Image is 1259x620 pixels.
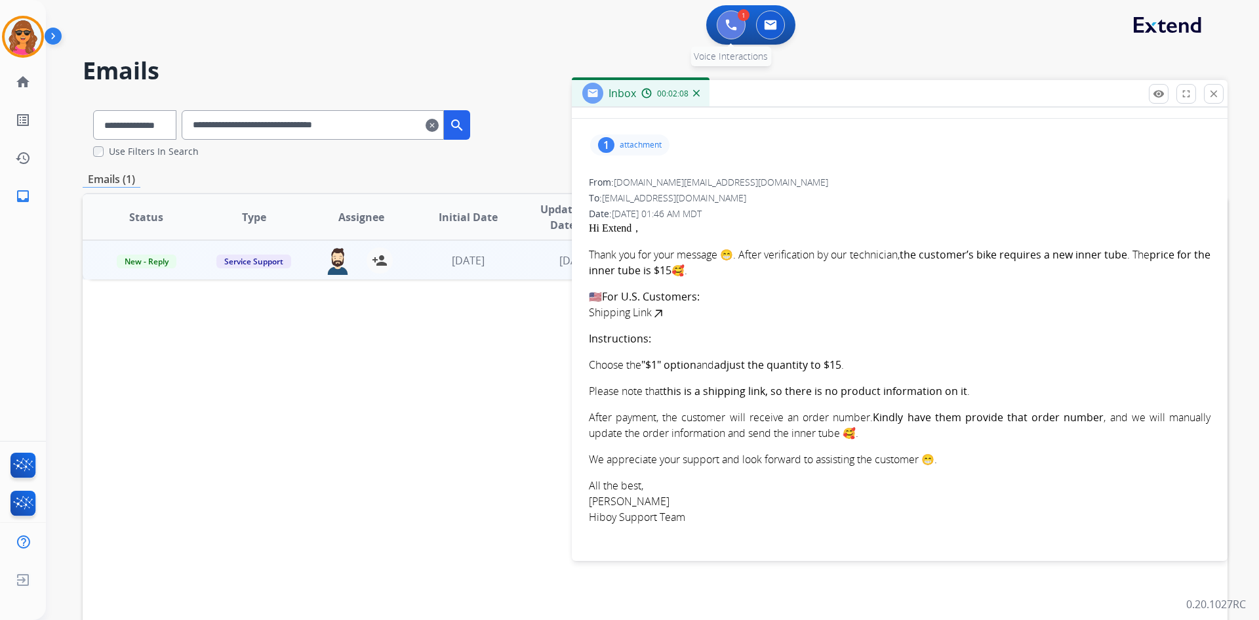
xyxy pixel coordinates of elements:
[83,171,140,188] p: Emails (1)
[602,192,746,204] span: [EMAIL_ADDRESS][DOMAIN_NAME]
[1180,88,1192,100] mat-icon: fullscreen
[602,289,700,304] strong: For U.S. Customers:
[663,384,967,398] strong: this is a shipping link, so there is no product information on it
[620,140,662,150] p: attachment
[641,358,696,372] strong: "$1" option
[900,247,1127,262] strong: the customer’s bike requires a new inner tube
[449,117,465,133] mat-icon: search
[325,247,351,275] img: agent-avatar
[109,145,199,158] label: Use Filters In Search
[589,247,1210,278] p: Thank you for your message 😁. After verification by our technician, . The 🥰.
[589,207,1210,220] div: Date:
[372,253,388,268] mat-icon: person_add
[589,451,1210,467] p: We appreciate your support and look forward to assisting the customer 😁.
[559,253,592,268] span: [DATE]
[589,383,1210,399] p: Please note that .
[5,18,41,55] img: avatar
[426,117,439,133] mat-icon: clear
[15,150,31,166] mat-icon: history
[614,176,828,188] span: [DOMAIN_NAME][EMAIL_ADDRESS][DOMAIN_NAME]
[873,410,1104,424] strong: Kindly have them provide that order number
[598,137,614,153] div: 1
[714,358,841,372] strong: adjust the quantity to $15
[338,209,384,225] span: Assignee
[1208,88,1220,100] mat-icon: close
[15,188,31,204] mat-icon: inbox
[439,209,498,225] span: Initial Date
[1186,596,1246,612] p: 0.20.1027RC
[589,409,1210,441] p: After payment, the customer will receive an order number. , and we will manually update the order...
[242,209,266,225] span: Type
[117,255,176,268] span: New - Reply
[452,253,485,268] span: [DATE]
[589,357,1210,373] p: Choose the and .
[129,209,163,225] span: Status
[694,50,768,62] span: Voice Interactions
[589,305,665,320] a: Shipping Link
[738,9,749,21] div: 1
[15,74,31,90] mat-icon: home
[589,192,1210,205] div: To:
[83,58,1228,84] h2: Emails
[589,289,1210,320] p: 🇺🇸
[533,201,593,233] span: Updated Date
[609,86,636,100] span: Inbox
[657,89,689,99] span: 00:02:08
[15,112,31,128] mat-icon: list_alt
[589,478,1210,525] p: All the best, [PERSON_NAME] Hiboy Support Team
[589,331,651,346] strong: Instructions:
[1153,88,1165,100] mat-icon: remove_red_eye
[589,222,642,234] span: Hi Extend，
[612,207,702,220] span: [DATE] 01:46 AM MDT
[216,255,291,268] span: Service Support
[589,176,1210,189] div: From:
